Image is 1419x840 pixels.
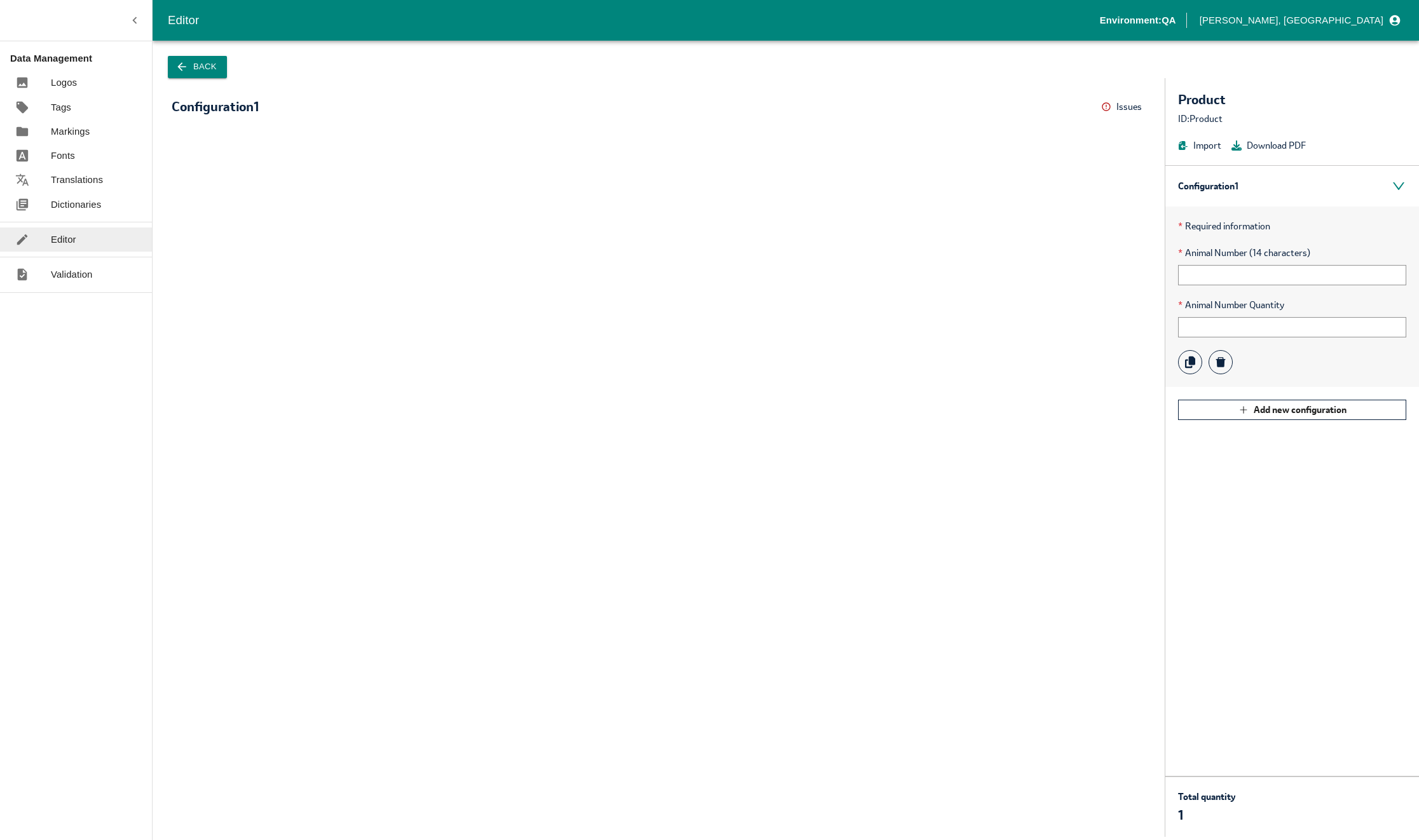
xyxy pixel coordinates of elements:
p: 1 [1178,806,1235,824]
p: [PERSON_NAME], [GEOGRAPHIC_DATA] [1200,13,1383,27]
div: Product [1178,91,1406,109]
p: Markings [51,125,90,139]
button: Issues [1101,97,1146,117]
p: Dictionaries [51,198,101,212]
p: Tags [51,100,71,114]
button: Back [168,56,227,78]
div: Editor [168,11,1100,30]
p: Fonts [51,149,75,163]
button: Add new configuration [1178,400,1406,420]
p: Validation [51,268,93,281]
p: Logos [51,76,77,90]
span: Animal Number [1178,246,1406,260]
div: Configuration 1 [1165,166,1419,207]
p: Editor [51,233,76,247]
p: Translations [51,173,103,187]
p: Environment: QA [1100,13,1176,27]
button: Download PDF [1231,139,1306,152]
div: ID: Product [1178,112,1406,126]
span: (14 characters) [1249,246,1310,260]
button: profile [1195,10,1404,31]
p: Total quantity [1178,790,1235,804]
p: Required information [1178,219,1406,233]
div: Configuration 1 [172,100,259,114]
button: Import [1178,139,1221,152]
span: Animal Number Quantity [1178,298,1406,312]
p: Data Management [10,51,152,65]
